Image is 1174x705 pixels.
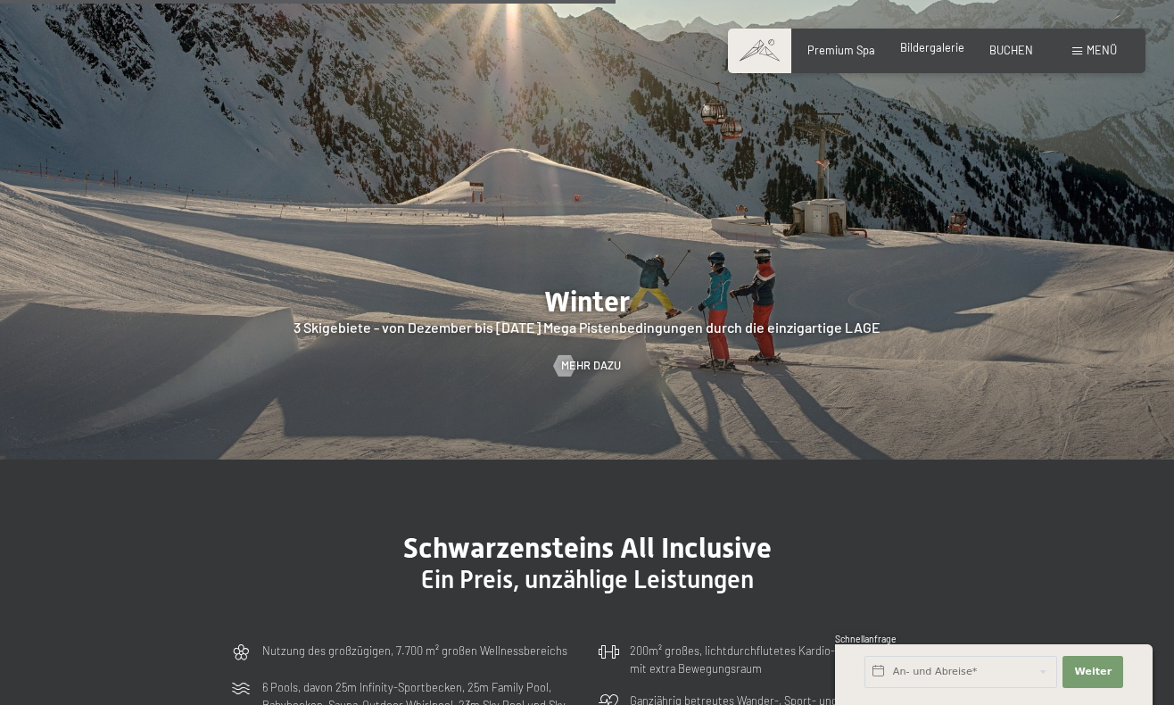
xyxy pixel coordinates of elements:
[561,358,621,374] span: Mehr dazu
[403,531,772,565] span: Schwarzensteins All Inclusive
[835,634,897,644] span: Schnellanfrage
[421,565,754,594] span: Ein Preis, unzählige Leistungen
[630,642,944,678] p: 200m² großes, lichtdurchflutetes Kardio- und Fitnesscenter mit extra Bewegungsraum
[554,358,621,374] a: Mehr dazu
[262,642,567,659] p: Nutzung des großzügigen, 7.700 m² großen Wellnessbereichs
[807,43,875,57] a: Premium Spa
[1087,43,1117,57] span: Menü
[1074,665,1112,679] span: Weiter
[414,394,561,412] span: Einwilligung Marketing*
[1062,656,1123,688] button: Weiter
[900,40,964,54] a: Bildergalerie
[833,670,837,682] span: 1
[989,43,1033,57] a: BUCHEN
